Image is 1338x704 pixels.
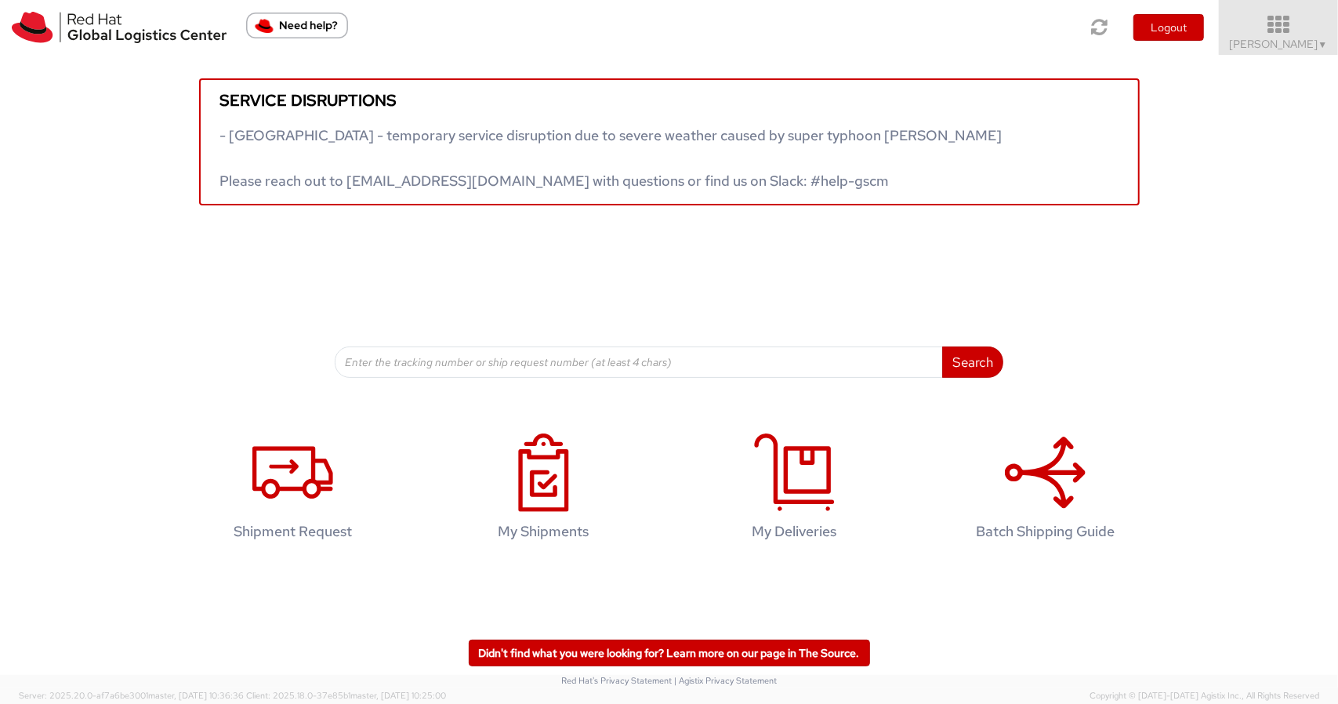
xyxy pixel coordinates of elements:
[561,675,672,686] a: Red Hat's Privacy Statement
[335,347,944,378] input: Enter the tracking number or ship request number (at least 4 chars)
[694,524,896,539] h4: My Deliveries
[246,690,446,701] span: Client: 2025.18.0-37e85b1
[426,417,662,564] a: My Shipments
[469,640,870,666] a: Didn't find what you were looking for? Learn more on our page in The Source.
[350,690,446,701] span: master, [DATE] 10:25:00
[220,126,1003,190] span: - [GEOGRAPHIC_DATA] - temporary service disruption due to severe weather caused by super typhoon ...
[1230,37,1328,51] span: [PERSON_NAME]
[1133,14,1204,41] button: Logout
[1090,690,1319,702] span: Copyright © [DATE]-[DATE] Agistix Inc., All Rights Reserved
[1318,38,1328,51] span: ▼
[12,12,227,43] img: rh-logistics-00dfa346123c4ec078e1.svg
[674,675,777,686] a: | Agistix Privacy Statement
[176,417,411,564] a: Shipment Request
[199,78,1140,205] a: Service disruptions - [GEOGRAPHIC_DATA] - temporary service disruption due to severe weather caus...
[192,524,394,539] h4: Shipment Request
[945,524,1147,539] h4: Batch Shipping Guide
[148,690,244,701] span: master, [DATE] 10:36:36
[19,690,244,701] span: Server: 2025.20.0-af7a6be3001
[942,347,1003,378] button: Search
[220,92,1119,109] h5: Service disruptions
[443,524,645,539] h4: My Shipments
[246,13,348,38] button: Need help?
[677,417,912,564] a: My Deliveries
[928,417,1163,564] a: Batch Shipping Guide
